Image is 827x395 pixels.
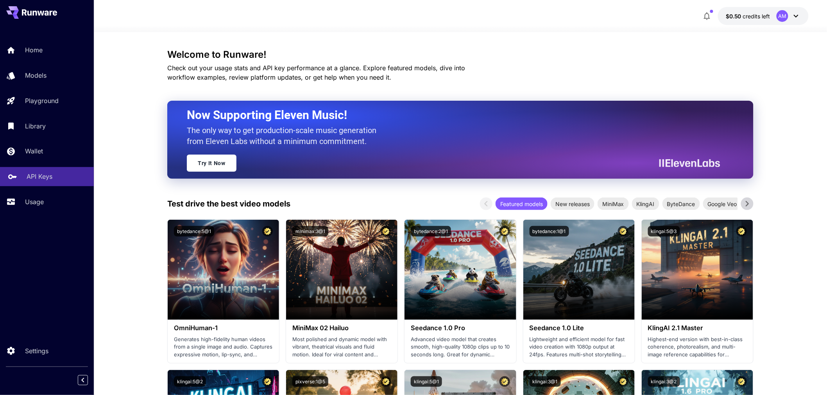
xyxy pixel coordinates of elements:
div: New releases [551,197,594,210]
p: Usage [25,197,44,206]
span: KlingAI [632,200,659,208]
img: alt [286,220,397,320]
h3: Seedance 1.0 Lite [530,324,628,332]
button: pixverse:1@5 [292,376,328,387]
button: bytedance:5@1 [174,226,214,237]
button: klingai:5@1 [411,376,442,387]
button: klingai:5@3 [648,226,680,237]
p: The only way to get production-scale music generation from Eleven Labs without a minimum commitment. [187,125,382,147]
div: Featured models [496,197,548,210]
button: klingai:3@1 [530,376,561,387]
button: klingai:3@2 [648,376,680,387]
h3: MiniMax 02 Hailuo [292,324,391,332]
p: Most polished and dynamic model with vibrant, theatrical visuals and fluid motion. Ideal for vira... [292,336,391,359]
button: klingai:5@2 [174,376,206,387]
h2: Now Supporting Eleven Music! [187,108,714,123]
div: Collapse sidebar [84,373,94,387]
span: $0.50 [726,13,743,20]
button: Certified Model – Vetted for best performance and includes a commercial license. [499,376,510,387]
div: $0.50318 [726,12,770,20]
h3: Welcome to Runware! [167,49,754,60]
span: New releases [551,200,594,208]
img: alt [642,220,753,320]
h3: Seedance 1.0 Pro [411,324,510,332]
button: bytedance:1@1 [530,226,569,237]
button: Certified Model – Vetted for best performance and includes a commercial license. [618,226,628,237]
p: Advanced video model that creates smooth, high-quality 1080p clips up to 10 seconds long. Great f... [411,336,510,359]
img: alt [523,220,635,320]
button: Certified Model – Vetted for best performance and includes a commercial license. [262,376,273,387]
p: Lightweight and efficient model for fast video creation with 1080p output at 24fps. Features mult... [530,336,628,359]
p: Settings [25,346,48,356]
button: Certified Model – Vetted for best performance and includes a commercial license. [499,226,510,237]
button: Certified Model – Vetted for best performance and includes a commercial license. [736,376,747,387]
p: Playground [25,96,59,105]
button: Certified Model – Vetted for best performance and includes a commercial license. [618,376,628,387]
button: Collapse sidebar [78,375,88,385]
p: Models [25,71,47,80]
p: Generates high-fidelity human videos from a single image and audio. Captures expressive motion, l... [174,336,273,359]
p: Library [25,121,46,131]
span: MiniMax [598,200,629,208]
span: credits left [743,13,770,20]
span: Check out your usage stats and API key performance at a glance. Explore featured models, dive int... [167,64,465,81]
span: ByteDance [662,200,700,208]
img: alt [168,220,279,320]
div: AM [777,10,788,22]
button: $0.50318AM [718,7,809,25]
img: alt [405,220,516,320]
button: Certified Model – Vetted for best performance and includes a commercial license. [381,226,391,237]
button: minimax:3@1 [292,226,328,237]
p: Home [25,45,43,55]
button: Certified Model – Vetted for best performance and includes a commercial license. [736,226,747,237]
button: Certified Model – Vetted for best performance and includes a commercial license. [381,376,391,387]
h3: KlingAI 2.1 Master [648,324,747,332]
span: Google Veo [703,200,742,208]
div: Google Veo [703,197,742,210]
div: KlingAI [632,197,659,210]
button: bytedance:2@1 [411,226,451,237]
div: ByteDance [662,197,700,210]
p: Highest-end version with best-in-class coherence, photorealism, and multi-image reference capabil... [648,336,747,359]
div: MiniMax [598,197,629,210]
span: Featured models [496,200,548,208]
p: Test drive the best video models [167,198,290,210]
button: Certified Model – Vetted for best performance and includes a commercial license. [262,226,273,237]
p: API Keys [27,172,52,181]
h3: OmniHuman‑1 [174,324,273,332]
p: Wallet [25,146,43,156]
a: Try It Now [187,155,236,172]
